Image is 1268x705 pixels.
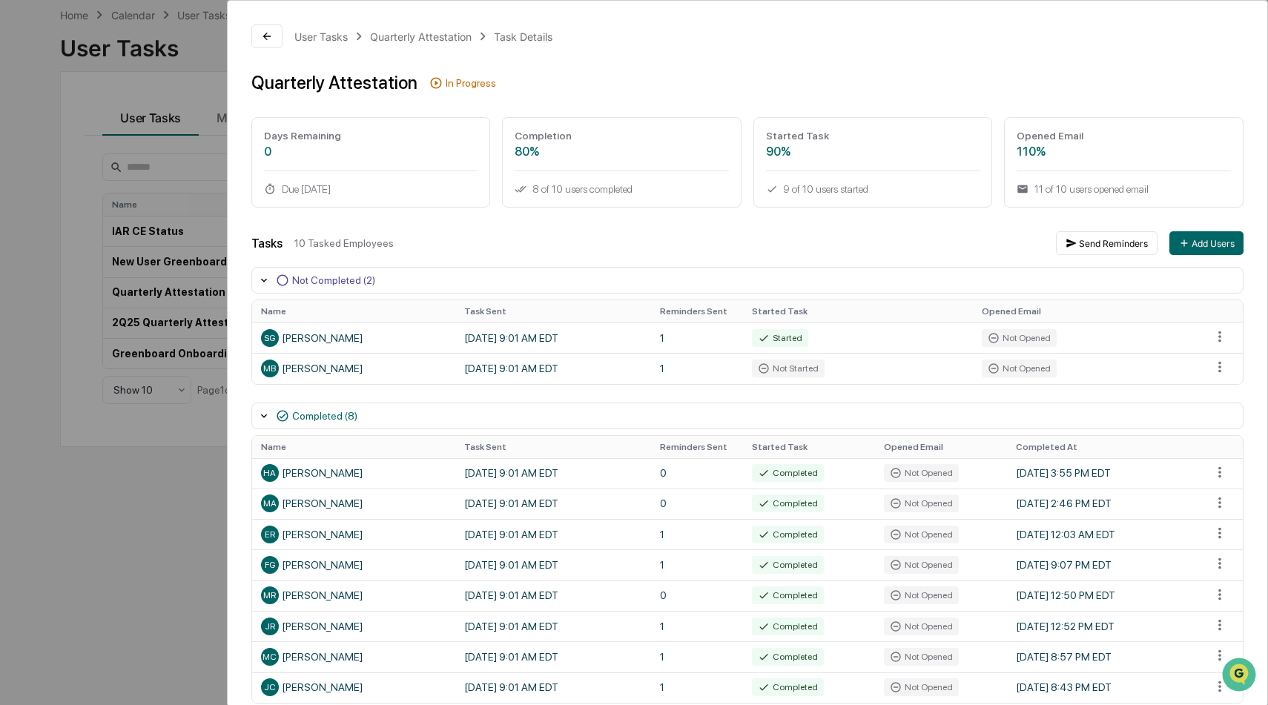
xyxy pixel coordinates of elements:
[9,181,102,208] a: 🖐️Preclearance
[1017,145,1231,159] div: 110%
[261,586,446,604] div: [PERSON_NAME]
[752,618,824,635] div: Completed
[264,183,478,195] div: Due [DATE]
[752,586,824,604] div: Completed
[884,526,959,543] div: Not Opened
[455,519,651,549] td: [DATE] 9:01 AM EDT
[261,556,446,574] div: [PERSON_NAME]
[651,519,743,549] td: 1
[494,30,552,43] div: Task Details
[455,322,651,353] td: [DATE] 9:01 AM EDT
[261,678,446,696] div: [PERSON_NAME]
[252,300,455,322] th: Name
[446,77,496,89] div: In Progress
[1007,436,1203,458] th: Completed At
[1007,519,1203,549] td: [DATE] 12:03 AM EDT
[30,215,93,230] span: Data Lookup
[515,183,729,195] div: 8 of 10 users completed
[1007,458,1203,489] td: [DATE] 3:55 PM EDT
[515,145,729,159] div: 80%
[884,586,959,604] div: Not Opened
[1017,183,1231,195] div: 11 of 10 users opened email
[455,458,651,489] td: [DATE] 9:01 AM EDT
[252,118,270,136] button: Start new chat
[766,130,980,142] div: Started Task
[1169,231,1244,255] button: Add Users
[752,678,824,696] div: Completed
[1017,130,1231,142] div: Opened Email
[264,145,478,159] div: 0
[651,458,743,489] td: 0
[752,648,824,666] div: Completed
[102,181,190,208] a: 🗄️Attestations
[15,188,27,200] div: 🖐️
[108,188,119,200] div: 🗄️
[884,648,959,666] div: Not Opened
[50,128,188,140] div: We're available if you need us!
[752,360,825,377] div: Not Started
[651,322,743,353] td: 1
[752,464,824,482] div: Completed
[651,672,743,703] td: 1
[884,618,959,635] div: Not Opened
[982,360,1057,377] div: Not Opened
[884,494,959,512] div: Not Opened
[261,464,446,482] div: [PERSON_NAME]
[1007,549,1203,580] td: [DATE] 9:07 PM EDT
[292,410,357,422] div: Completed (8)
[884,678,959,696] div: Not Opened
[265,529,275,540] span: ER
[261,494,446,512] div: [PERSON_NAME]
[743,436,875,458] th: Started Task
[752,329,808,347] div: Started
[455,489,651,519] td: [DATE] 9:01 AM EDT
[263,468,276,478] span: HA
[651,489,743,519] td: 0
[743,300,973,322] th: Started Task
[1221,656,1261,696] iframe: Open customer support
[370,30,472,43] div: Quarterly Attestation
[1007,580,1203,611] td: [DATE] 12:50 PM EDT
[262,652,277,662] span: MC
[148,251,179,262] span: Pylon
[455,641,651,672] td: [DATE] 9:01 AM EDT
[294,30,348,43] div: User Tasks
[292,274,375,286] div: Not Completed (2)
[261,618,446,635] div: [PERSON_NAME]
[752,556,824,574] div: Completed
[455,549,651,580] td: [DATE] 9:01 AM EDT
[1007,611,1203,641] td: [DATE] 12:52 PM EDT
[50,113,243,128] div: Start new chat
[651,641,743,672] td: 1
[15,31,270,55] p: How can we help?
[263,590,276,600] span: MR
[252,436,455,458] th: Name
[884,556,959,574] div: Not Opened
[265,560,275,570] span: FG
[455,611,651,641] td: [DATE] 9:01 AM EDT
[651,300,743,322] th: Reminders Sent
[264,333,275,343] span: SG
[651,580,743,611] td: 0
[875,436,1007,458] th: Opened Email
[884,464,959,482] div: Not Opened
[515,130,729,142] div: Completion
[263,498,277,509] span: MA
[261,526,446,543] div: [PERSON_NAME]
[651,611,743,641] td: 1
[752,494,824,512] div: Completed
[15,113,42,140] img: 1746055101610-c473b297-6a78-478c-a979-82029cc54cd1
[261,329,446,347] div: [PERSON_NAME]
[651,436,743,458] th: Reminders Sent
[455,353,651,383] td: [DATE] 9:01 AM EDT
[766,183,980,195] div: 9 of 10 users started
[973,300,1203,322] th: Opened Email
[263,363,276,374] span: MB
[1056,231,1158,255] button: Send Reminders
[265,621,275,632] span: JR
[651,353,743,383] td: 1
[261,648,446,666] div: [PERSON_NAME]
[455,300,651,322] th: Task Sent
[1007,489,1203,519] td: [DATE] 2:46 PM EDT
[294,237,1044,249] div: 10 Tasked Employees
